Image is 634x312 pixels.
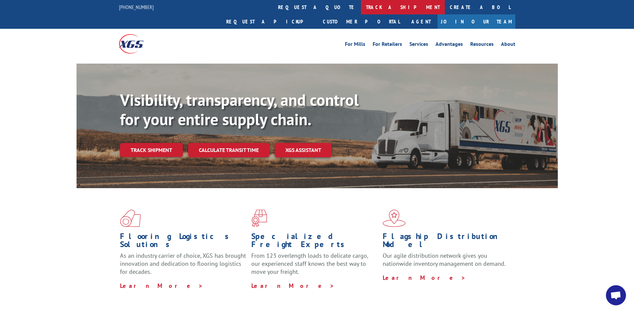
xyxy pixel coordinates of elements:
[383,252,506,267] span: Our agile distribution network gives you nationwide inventory management on demand.
[221,14,318,29] a: Request a pickup
[119,4,154,10] a: [PHONE_NUMBER]
[437,14,515,29] a: Join Our Team
[345,42,365,49] a: For Mills
[120,232,246,252] h1: Flooring Logistics Solutions
[120,89,359,130] b: Visibility, transparency, and control for your entire supply chain.
[501,42,515,49] a: About
[470,42,494,49] a: Resources
[251,282,335,290] a: Learn More >
[435,42,463,49] a: Advantages
[318,14,405,29] a: Customer Portal
[383,274,466,282] a: Learn More >
[251,252,378,282] p: From 123 overlength loads to delicate cargo, our experienced staff knows the best way to move you...
[120,143,183,157] a: Track shipment
[405,14,437,29] a: Agent
[606,285,626,305] div: Open chat
[409,42,428,49] a: Services
[120,282,203,290] a: Learn More >
[188,143,269,157] a: Calculate transit time
[120,210,141,227] img: xgs-icon-total-supply-chain-intelligence-red
[251,232,378,252] h1: Specialized Freight Experts
[275,143,332,157] a: XGS ASSISTANT
[383,232,509,252] h1: Flagship Distribution Model
[251,210,267,227] img: xgs-icon-focused-on-flooring-red
[373,42,402,49] a: For Retailers
[383,210,406,227] img: xgs-icon-flagship-distribution-model-red
[120,252,246,276] span: As an industry carrier of choice, XGS has brought innovation and dedication to flooring logistics...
